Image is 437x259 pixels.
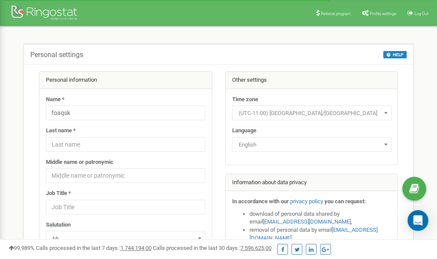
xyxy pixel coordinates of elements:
span: Referral program [321,11,351,16]
li: removal of personal data by email , [249,226,392,242]
strong: you can request: [324,198,366,205]
label: Language [232,127,256,135]
span: English [232,137,392,152]
span: (UTC-11:00) Pacific/Midway [232,106,392,120]
div: Personal information [39,72,212,89]
input: Last name [46,137,205,152]
u: 1 744 194,00 [120,245,152,251]
div: Information about data privacy [226,174,398,192]
span: Calls processed in the last 30 days : [153,245,272,251]
button: HELP [383,51,407,58]
div: Other settings [226,72,398,89]
label: Name * [46,96,65,104]
label: Last name * [46,127,76,135]
h5: Personal settings [30,51,83,59]
u: 7 596 625,00 [240,245,272,251]
a: [EMAIL_ADDRESS][DOMAIN_NAME] [263,218,351,225]
input: Middle name or patronymic [46,168,205,183]
label: Job Title * [46,189,71,198]
a: privacy policy [290,198,323,205]
div: Open Intercom Messenger [408,210,428,231]
label: Time zone [232,96,258,104]
span: Calls processed in the last 7 days : [36,245,152,251]
span: Log Out [414,11,428,16]
span: 99,989% [9,245,35,251]
span: Mr. [46,231,205,246]
span: Mr. [49,233,202,245]
li: download of personal data shared by email , [249,210,392,226]
span: Profile settings [370,11,396,16]
span: (UTC-11:00) Pacific/Midway [235,107,388,119]
input: Job Title [46,200,205,214]
label: Middle name or patronymic [46,158,113,166]
strong: In accordance with our [232,198,289,205]
label: Salutation [46,221,71,229]
input: Name [46,106,205,120]
span: English [235,139,388,151]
